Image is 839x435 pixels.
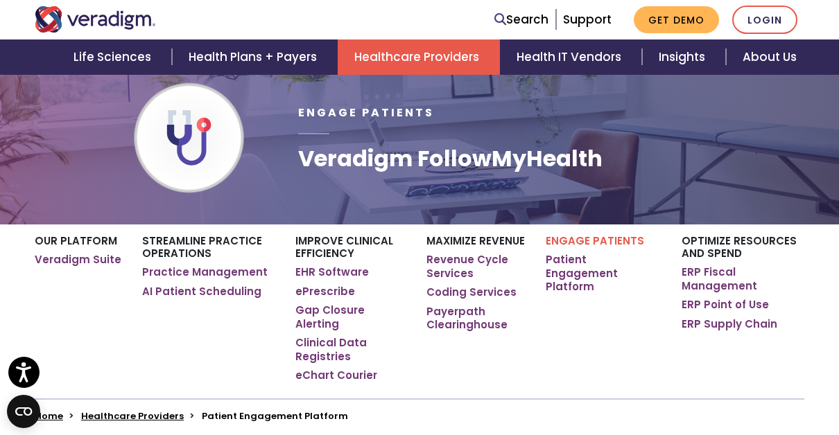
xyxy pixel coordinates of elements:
[642,39,726,75] a: Insights
[634,6,719,33] a: Get Demo
[142,285,261,299] a: AI Patient Scheduling
[682,317,777,331] a: ERP Supply Chain
[295,303,406,330] a: Gap Closure Alerting
[35,253,121,267] a: Veradigm Suite
[81,409,184,423] a: Healthcare Providers
[682,298,769,312] a: ERP Point of Use
[57,39,172,75] a: Life Sciences
[7,395,40,428] button: Open CMP widget
[426,305,525,332] a: Payerpath Clearinghouse
[573,335,822,418] iframe: Drift Chat Widget
[298,105,434,121] span: Engage Patients
[426,285,517,299] a: Coding Services
[726,39,813,75] a: About Us
[295,285,355,299] a: ePrescribe
[295,265,369,279] a: EHR Software
[682,265,804,292] a: ERP Fiscal Management
[295,369,377,382] a: eChart Courier
[546,253,661,294] a: Patient Engagement Platform
[295,336,406,363] a: Clinical Data Registries
[500,39,642,75] a: Health IT Vendors
[494,10,548,29] a: Search
[732,6,797,34] a: Login
[563,11,612,28] a: Support
[142,265,268,279] a: Practice Management
[426,253,525,280] a: Revenue Cycle Services
[298,145,603,172] h1: Veradigm FollowMyHealth
[172,39,338,75] a: Health Plans + Payers
[338,39,500,75] a: Healthcare Providers
[35,6,156,33] img: Veradigm logo
[35,409,63,423] a: Home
